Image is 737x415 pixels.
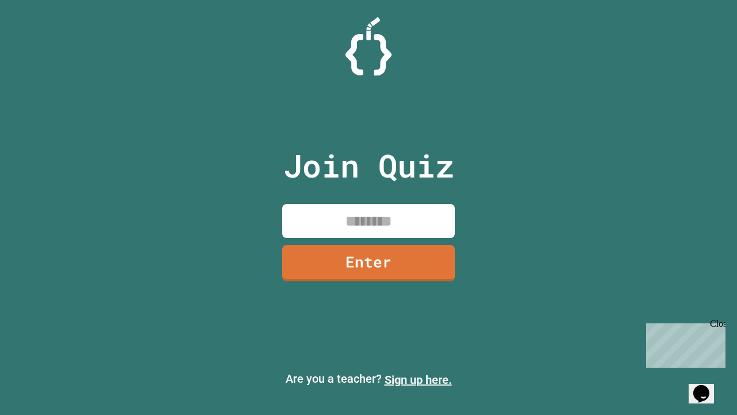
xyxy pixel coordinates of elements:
p: Join Quiz [283,142,454,190]
img: Logo.svg [345,17,392,76]
iframe: chat widget [641,319,725,368]
a: Enter [282,245,455,281]
a: Sign up here. [385,373,452,387]
div: Chat with us now!Close [5,5,79,73]
p: Are you a teacher? [9,370,728,388]
iframe: chat widget [689,369,725,403]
